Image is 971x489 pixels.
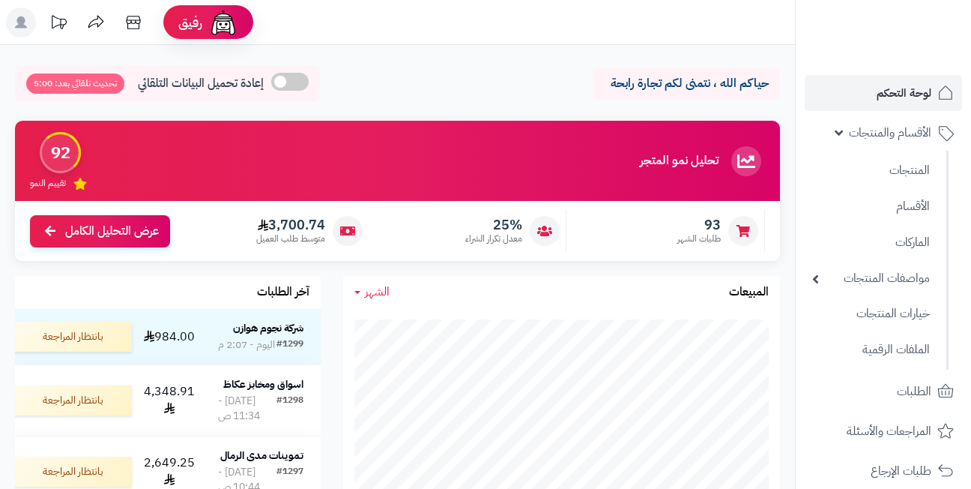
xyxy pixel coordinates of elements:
[677,232,721,245] span: طلبات الشهر
[208,7,238,37] img: ai-face.png
[12,385,132,415] div: بانتظار المراجعة
[465,232,522,245] span: معدل تكرار الشراء
[30,215,170,247] a: عرض التحليل الكامل
[26,73,124,94] span: تحديث تلقائي بعد: 5:00
[223,376,303,392] strong: اسواق ومخابز عكاظ
[805,190,937,223] a: الأقسام
[276,337,303,352] div: #1299
[276,394,303,424] div: #1298
[847,421,931,442] span: المراجعات والأسئلة
[877,82,931,103] span: لوحة التحكم
[65,223,159,240] span: عرض التحليل الكامل
[30,177,66,190] span: تقييم النمو
[365,283,390,301] span: الشهر
[218,337,275,352] div: اليوم - 2:07 م
[257,286,309,299] h3: آخر الطلبات
[805,262,937,295] a: مواصفات المنتجات
[805,453,962,489] a: طلبات الإرجاع
[354,283,390,301] a: الشهر
[729,286,769,299] h3: المبيعات
[805,154,937,187] a: المنتجات
[805,373,962,409] a: الطلبات
[897,381,931,402] span: الطلبات
[805,226,937,259] a: الماركات
[871,460,931,481] span: طلبات الإرجاع
[677,217,721,233] span: 93
[256,232,325,245] span: متوسط طلب العميل
[604,75,769,92] p: حياكم الله ، نتمنى لكم تجارة رابحة
[805,334,937,366] a: الملفات الرقمية
[805,298,937,330] a: خيارات المنتجات
[12,322,132,352] div: بانتظار المراجعة
[138,365,201,436] td: 4,348.91
[40,7,77,41] a: تحديثات المنصة
[805,413,962,449] a: المراجعات والأسئلة
[220,448,303,463] strong: تموينات مدى الرمال
[138,309,201,364] td: 984.00
[178,13,202,31] span: رفيق
[12,457,132,487] div: بانتظار المراجعة
[640,154,719,168] h3: تحليل نمو المتجر
[465,217,522,233] span: 25%
[218,394,276,424] div: [DATE] - 11:34 ص
[233,320,303,336] strong: شركة نجوم هوازن
[849,122,931,143] span: الأقسام والمنتجات
[256,217,325,233] span: 3,700.74
[805,75,962,111] a: لوحة التحكم
[138,75,264,92] span: إعادة تحميل البيانات التلقائي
